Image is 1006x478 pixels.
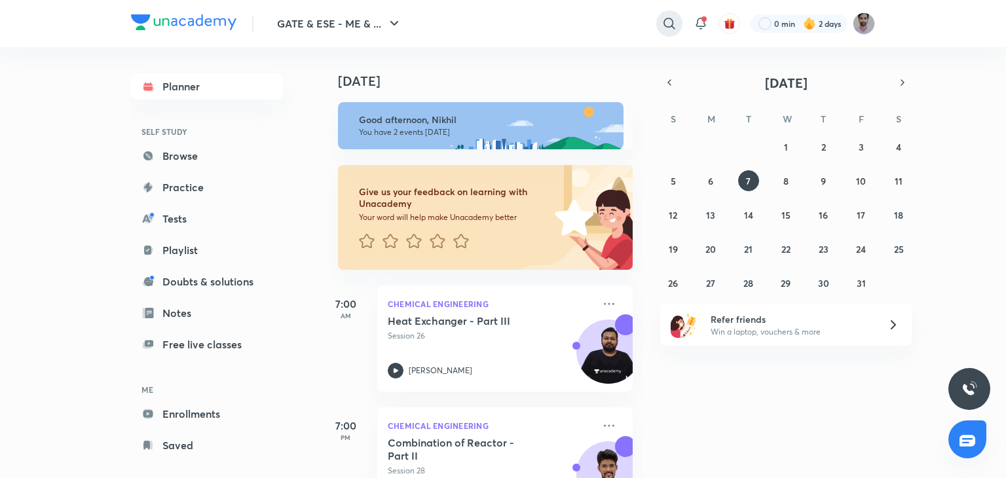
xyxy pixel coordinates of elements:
button: October 22, 2025 [775,238,796,259]
abbr: October 23, 2025 [819,243,829,255]
abbr: Wednesday [783,113,792,125]
p: Your word will help make Unacademy better [359,212,550,223]
button: October 1, 2025 [775,136,796,157]
abbr: October 25, 2025 [894,243,904,255]
abbr: Monday [707,113,715,125]
abbr: October 28, 2025 [743,277,753,289]
abbr: Saturday [896,113,901,125]
button: October 18, 2025 [888,204,909,225]
abbr: October 5, 2025 [671,175,676,187]
p: Session 26 [388,330,593,342]
button: October 3, 2025 [851,136,872,157]
img: Nikhil pandey [853,12,875,35]
h6: Refer friends [711,312,872,326]
abbr: October 20, 2025 [705,243,716,255]
abbr: October 17, 2025 [857,209,865,221]
button: October 9, 2025 [813,170,834,191]
h5: Combination of Reactor - Part II [388,436,551,462]
button: avatar [719,13,740,34]
abbr: October 7, 2025 [746,175,751,187]
abbr: October 11, 2025 [895,175,903,187]
abbr: October 12, 2025 [669,209,677,221]
button: October 15, 2025 [775,204,796,225]
abbr: October 29, 2025 [781,277,791,289]
abbr: October 22, 2025 [781,243,791,255]
a: Tests [131,206,283,232]
a: Practice [131,174,283,200]
h5: 7:00 [320,418,372,433]
p: You have 2 events [DATE] [359,127,612,138]
button: October 7, 2025 [738,170,759,191]
a: Saved [131,432,283,458]
abbr: October 30, 2025 [818,277,829,289]
img: afternoon [338,102,624,149]
button: October 19, 2025 [663,238,684,259]
button: October 10, 2025 [851,170,872,191]
abbr: October 8, 2025 [783,175,789,187]
abbr: Tuesday [746,113,751,125]
h6: SELF STUDY [131,120,283,143]
abbr: Friday [859,113,864,125]
abbr: October 4, 2025 [896,141,901,153]
button: October 27, 2025 [700,272,721,293]
p: Win a laptop, vouchers & more [711,326,872,338]
button: October 25, 2025 [888,238,909,259]
a: Doubts & solutions [131,268,283,295]
abbr: October 16, 2025 [819,209,828,221]
abbr: October 19, 2025 [669,243,678,255]
span: [DATE] [765,74,808,92]
button: October 11, 2025 [888,170,909,191]
abbr: October 24, 2025 [856,243,866,255]
a: Planner [131,73,283,100]
h6: ME [131,378,283,401]
abbr: Sunday [671,113,676,125]
button: October 20, 2025 [700,238,721,259]
p: AM [320,312,372,320]
a: Enrollments [131,401,283,427]
abbr: October 6, 2025 [708,175,713,187]
img: Company Logo [131,14,236,30]
p: [PERSON_NAME] [409,365,472,377]
h6: Good afternoon, Nikhil [359,114,612,126]
abbr: Thursday [821,113,826,125]
a: Browse [131,143,283,169]
img: avatar [724,18,736,29]
button: October 12, 2025 [663,204,684,225]
p: PM [320,433,372,441]
p: Chemical Engineering [388,418,593,433]
abbr: October 15, 2025 [781,209,791,221]
img: Avatar [577,327,640,390]
h5: Heat Exchanger - Part III [388,314,551,327]
img: ttu [961,381,977,397]
abbr: October 10, 2025 [856,175,866,187]
p: Session 28 [388,465,593,477]
h5: 7:00 [320,296,372,312]
button: October 2, 2025 [813,136,834,157]
abbr: October 18, 2025 [894,209,903,221]
abbr: October 27, 2025 [706,277,715,289]
p: Chemical Engineering [388,296,593,312]
button: October 29, 2025 [775,272,796,293]
abbr: October 13, 2025 [706,209,715,221]
h4: [DATE] [338,73,646,89]
button: October 21, 2025 [738,238,759,259]
button: October 16, 2025 [813,204,834,225]
a: Free live classes [131,331,283,358]
button: GATE & ESE - ME & ... [269,10,410,37]
abbr: October 2, 2025 [821,141,826,153]
abbr: October 31, 2025 [857,277,866,289]
button: October 14, 2025 [738,204,759,225]
h6: Give us your feedback on learning with Unacademy [359,186,550,210]
button: October 28, 2025 [738,272,759,293]
img: streak [803,17,816,30]
button: October 30, 2025 [813,272,834,293]
button: [DATE] [679,73,893,92]
button: October 4, 2025 [888,136,909,157]
button: October 13, 2025 [700,204,721,225]
button: October 31, 2025 [851,272,872,293]
abbr: October 9, 2025 [821,175,826,187]
button: October 5, 2025 [663,170,684,191]
abbr: October 21, 2025 [744,243,753,255]
a: Company Logo [131,14,236,33]
button: October 23, 2025 [813,238,834,259]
